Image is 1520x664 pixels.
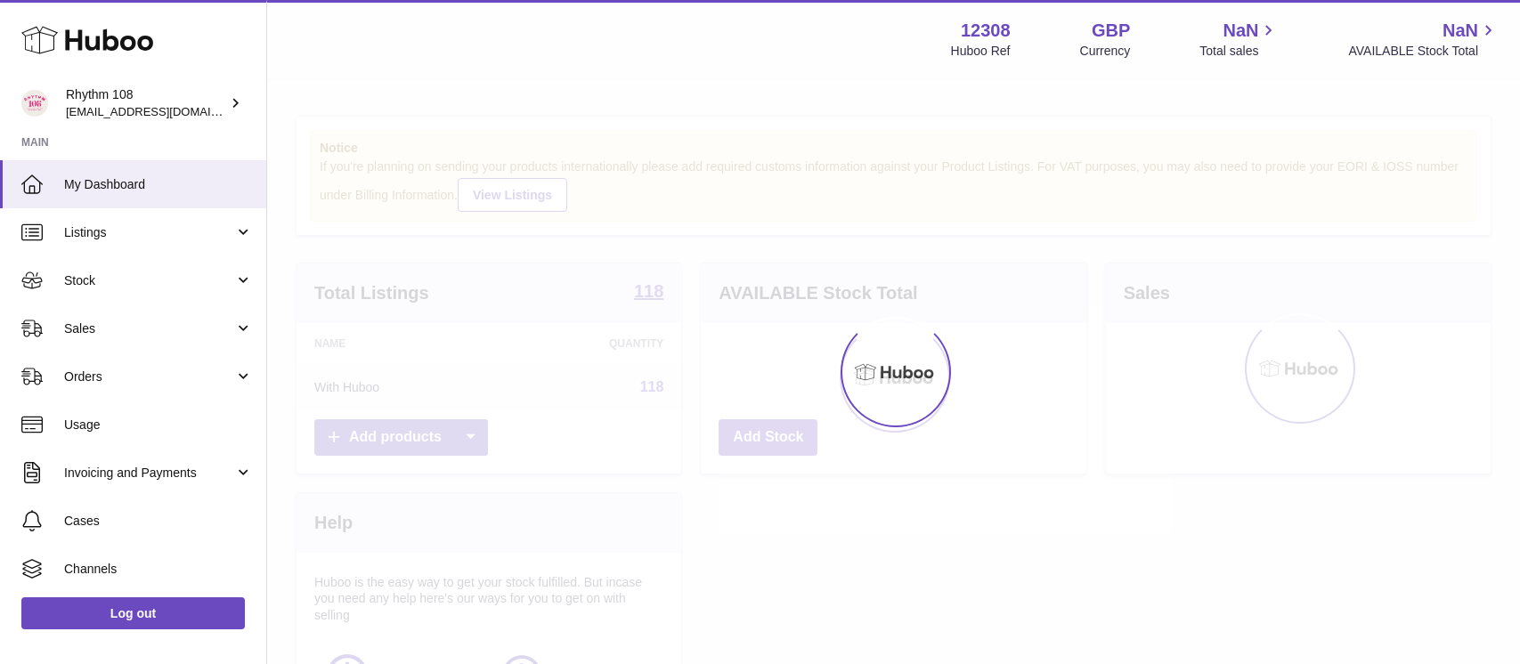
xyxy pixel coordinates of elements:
[21,90,48,117] img: orders@rhythm108.com
[1199,43,1279,60] span: Total sales
[64,465,234,482] span: Invoicing and Payments
[951,43,1011,60] div: Huboo Ref
[64,224,234,241] span: Listings
[66,86,226,120] div: Rhythm 108
[1443,19,1478,43] span: NaN
[64,320,234,337] span: Sales
[64,561,253,578] span: Channels
[1223,19,1258,43] span: NaN
[961,19,1011,43] strong: 12308
[1348,43,1499,60] span: AVAILABLE Stock Total
[1348,19,1499,60] a: NaN AVAILABLE Stock Total
[66,104,262,118] span: [EMAIL_ADDRESS][DOMAIN_NAME]
[1092,19,1130,43] strong: GBP
[64,368,234,385] span: Orders
[1199,19,1279,60] a: NaN Total sales
[64,417,253,433] span: Usage
[1080,43,1131,60] div: Currency
[64,513,253,530] span: Cases
[64,176,253,193] span: My Dashboard
[21,597,245,629] a: Log out
[64,272,234,289] span: Stock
